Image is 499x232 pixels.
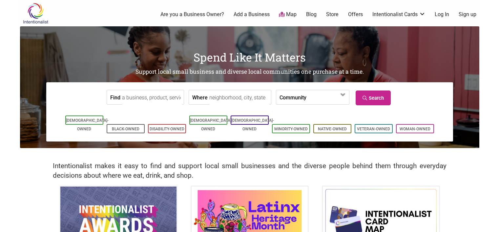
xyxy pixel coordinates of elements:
[400,127,430,131] a: Woman-Owned
[20,3,51,24] img: Intentionalist
[66,118,109,131] a: [DEMOGRAPHIC_DATA]-Owned
[53,161,447,180] h2: Intentionalist makes it easy to find and support local small businesses and the diverse people be...
[110,90,120,104] label: Find
[357,127,390,131] a: Veteran-Owned
[20,68,479,76] h2: Support local small business and diverse local communities one purchase at a time.
[306,11,317,18] a: Blog
[160,11,224,18] a: Are you a Business Owner?
[372,11,426,18] a: Intentionalist Cards
[122,90,182,105] input: a business, product, service
[192,90,208,104] label: Where
[348,11,363,18] a: Offers
[209,90,269,105] input: neighborhood, city, state
[150,127,184,131] a: Disability-Owned
[112,127,139,131] a: Black-Owned
[356,90,391,105] a: Search
[279,11,297,18] a: Map
[280,90,306,104] label: Community
[190,118,233,131] a: [DEMOGRAPHIC_DATA]-Owned
[274,127,308,131] a: Minority-Owned
[459,11,476,18] a: Sign up
[435,11,449,18] a: Log In
[318,127,347,131] a: Native-Owned
[20,49,479,65] h1: Spend Like It Matters
[234,11,270,18] a: Add a Business
[231,118,274,131] a: [DEMOGRAPHIC_DATA]-Owned
[326,11,339,18] a: Store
